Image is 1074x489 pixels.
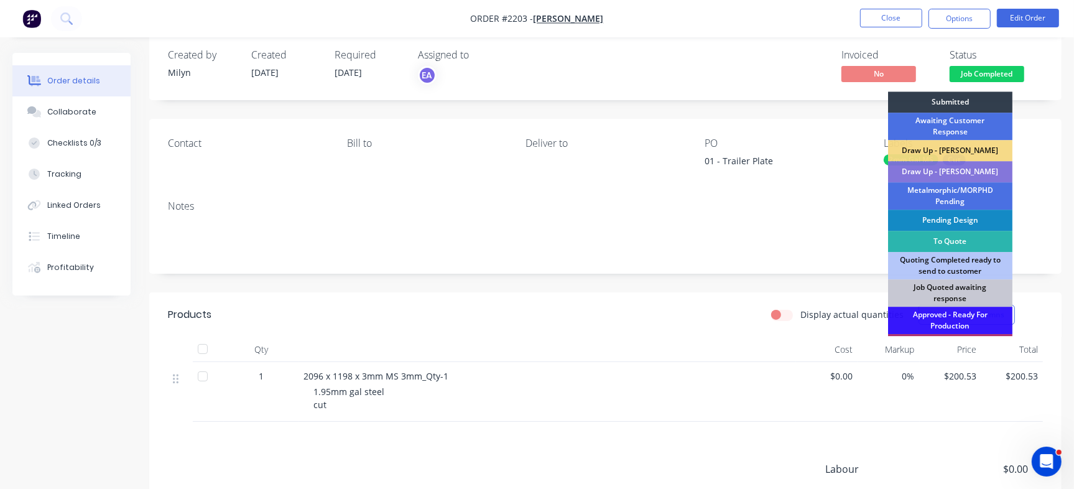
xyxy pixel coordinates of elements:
[1032,447,1062,477] iframe: Intercom live chat
[168,49,236,61] div: Created by
[47,262,94,273] div: Profitability
[888,252,1012,279] div: Quoting Completed ready to send to customer
[841,49,935,61] div: Invoiced
[12,128,131,159] button: Checklists 0/3
[858,337,919,362] div: Markup
[950,66,1024,81] span: Job Completed
[259,370,264,383] span: 1
[12,96,131,128] button: Collaborate
[303,370,448,382] span: 2096 x 1198 x 3mm MS 3mm_Qty-1
[888,279,1012,307] div: Job Quoted awaiting response
[986,370,1038,383] span: $200.53
[12,159,131,190] button: Tracking
[251,67,279,78] span: [DATE]
[12,65,131,96] button: Order details
[168,200,1043,212] div: Notes
[12,221,131,252] button: Timeline
[925,370,976,383] span: $200.53
[418,66,437,85] button: EA
[47,200,101,211] div: Linked Orders
[997,9,1059,27] button: Edit Order
[884,154,938,165] div: 2mm Gal MS
[168,137,327,149] div: Contact
[888,334,1012,361] div: Material To Be Checked/Ordered
[347,137,506,149] div: Bill to
[928,9,991,29] button: Options
[47,137,101,149] div: Checklists 0/3
[168,66,236,79] div: Milyn
[863,370,914,383] span: 0%
[950,49,1043,61] div: Status
[418,49,542,61] div: Assigned to
[224,337,299,362] div: Qty
[841,66,916,81] span: No
[313,386,384,411] span: 1.95mm gal steel cut
[981,337,1043,362] div: Total
[801,370,853,383] span: $0.00
[796,337,858,362] div: Cost
[936,462,1028,477] span: $0.00
[335,49,403,61] div: Required
[705,154,860,172] div: 01 - Trailer Plate
[888,231,1012,252] div: To Quote
[705,137,864,149] div: PO
[825,462,936,477] span: Labour
[526,137,685,149] div: Deliver to
[251,49,320,61] div: Created
[22,9,41,28] img: Factory
[888,161,1012,182] div: Draw Up - [PERSON_NAME]
[47,231,80,242] div: Timeline
[534,13,604,25] a: [PERSON_NAME]
[888,182,1012,210] div: Metalmorphic/MORPHD Pending
[168,307,211,322] div: Products
[800,308,904,321] label: Display actual quantities
[47,106,96,118] div: Collaborate
[888,91,1012,113] div: Submitted
[12,252,131,283] button: Profitability
[888,140,1012,161] div: Draw Up - [PERSON_NAME]
[888,210,1012,231] div: Pending Design
[471,13,534,25] span: Order #2203 -
[884,137,1043,149] div: Labels
[950,66,1024,85] button: Job Completed
[920,337,981,362] div: Price
[47,75,100,86] div: Order details
[888,307,1012,334] div: Approved - Ready For Production
[860,9,922,27] button: Close
[12,190,131,221] button: Linked Orders
[888,113,1012,140] div: Awaiting Customer Response
[335,67,362,78] span: [DATE]
[47,169,81,180] div: Tracking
